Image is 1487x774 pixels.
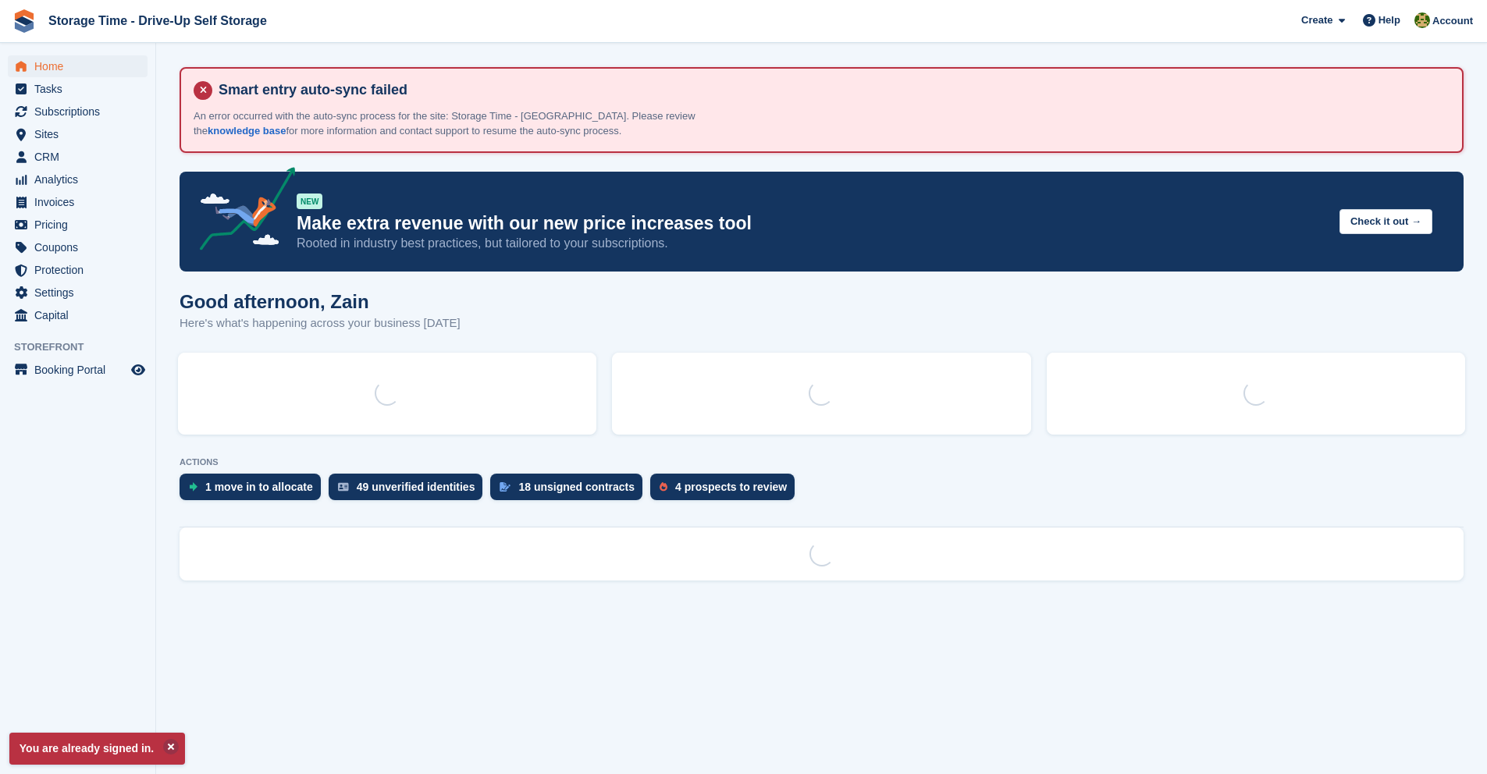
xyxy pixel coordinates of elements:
[8,146,148,168] a: menu
[34,214,128,236] span: Pricing
[208,125,286,137] a: knowledge base
[34,78,128,100] span: Tasks
[194,108,740,139] p: An error occurred with the auto-sync process for the site: Storage Time - [GEOGRAPHIC_DATA]. Plea...
[8,55,148,77] a: menu
[12,9,36,33] img: stora-icon-8386f47178a22dfd0bd8f6a31ec36ba5ce8667c1dd55bd0f319d3a0aa187defe.svg
[8,101,148,122] a: menu
[180,314,461,332] p: Here's what's happening across your business [DATE]
[212,81,1450,99] h4: Smart entry auto-sync failed
[205,481,313,493] div: 1 move in to allocate
[180,457,1464,467] p: ACTIONS
[8,78,148,100] a: menu
[34,55,128,77] span: Home
[8,214,148,236] a: menu
[180,291,461,312] h1: Good afternoon, Zain
[34,169,128,190] span: Analytics
[1301,12,1332,28] span: Create
[189,482,197,492] img: move_ins_to_allocate_icon-fdf77a2bb77ea45bf5b3d319d69a93e2d87916cf1d5bf7949dd705db3b84f3ca.svg
[34,359,128,381] span: Booking Portal
[8,259,148,281] a: menu
[8,236,148,258] a: menu
[297,193,322,209] div: NEW
[42,8,273,34] a: Storage Time - Drive-Up Self Storage
[1432,13,1473,29] span: Account
[490,474,650,508] a: 18 unsigned contracts
[14,339,155,355] span: Storefront
[34,191,128,213] span: Invoices
[8,191,148,213] a: menu
[8,359,148,381] a: menu
[180,474,329,508] a: 1 move in to allocate
[338,482,349,492] img: verify_identity-adf6edd0f0f0b5bbfe63781bf79b02c33cf7c696d77639b501bdc392416b5a36.svg
[34,123,128,145] span: Sites
[8,282,148,304] a: menu
[8,123,148,145] a: menu
[187,167,296,256] img: price-adjustments-announcement-icon-8257ccfd72463d97f412b2fc003d46551f7dbcb40ab6d574587a9cd5c0d94...
[1414,12,1430,28] img: Zain Sarwar
[129,360,148,379] a: Preview store
[34,236,128,258] span: Coupons
[297,235,1327,252] p: Rooted in industry best practices, but tailored to your subscriptions.
[34,146,128,168] span: CRM
[34,282,128,304] span: Settings
[1378,12,1400,28] span: Help
[1339,209,1432,235] button: Check it out →
[329,474,491,508] a: 49 unverified identities
[34,304,128,326] span: Capital
[357,481,475,493] div: 49 unverified identities
[650,474,802,508] a: 4 prospects to review
[8,169,148,190] a: menu
[518,481,635,493] div: 18 unsigned contracts
[675,481,787,493] div: 4 prospects to review
[500,482,510,492] img: contract_signature_icon-13c848040528278c33f63329250d36e43548de30e8caae1d1a13099fd9432cc5.svg
[34,259,128,281] span: Protection
[660,482,667,492] img: prospect-51fa495bee0391a8d652442698ab0144808aea92771e9ea1ae160a38d050c398.svg
[297,212,1327,235] p: Make extra revenue with our new price increases tool
[8,304,148,326] a: menu
[34,101,128,122] span: Subscriptions
[9,733,185,765] p: You are already signed in.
